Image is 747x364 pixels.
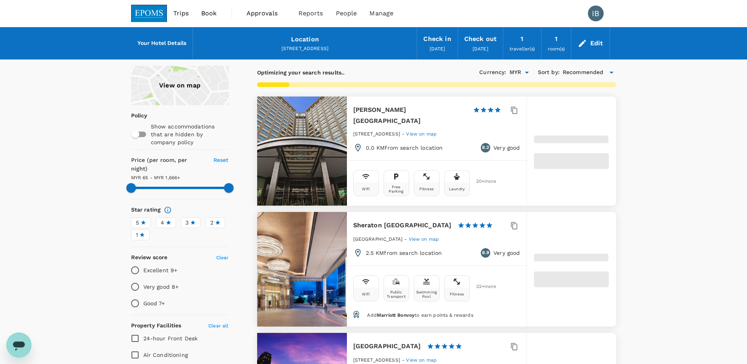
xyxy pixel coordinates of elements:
[131,156,204,173] h6: Price (per room, per night)
[136,219,139,227] span: 5
[555,33,558,45] div: 1
[563,68,604,77] span: Recommended
[291,34,319,45] div: Location
[409,236,439,242] a: View on map
[482,144,489,152] span: 8.2
[353,104,467,126] h6: [PERSON_NAME][GEOGRAPHIC_DATA]
[131,206,161,214] h6: Star rating
[213,157,229,163] span: Reset
[402,357,406,363] span: -
[336,9,357,18] span: People
[366,249,442,257] p: 2.5 KM from search location
[423,33,451,45] div: Check in
[406,357,437,363] span: View on map
[386,290,407,299] div: Public Transport
[362,187,370,191] div: Wifi
[493,249,520,257] p: Very good
[131,253,168,262] h6: Review score
[416,290,437,299] div: Swimming Pool
[476,284,488,289] span: 32 + more
[369,9,393,18] span: Manage
[353,357,400,363] span: [STREET_ADDRESS]
[590,38,603,49] div: Edit
[588,6,604,21] div: IB
[353,131,400,137] span: [STREET_ADDRESS]
[406,357,437,363] a: View on map
[143,266,178,274] p: Excellent 9+
[247,9,286,18] span: Approvals
[366,144,443,152] p: 0.0 KM from search location
[151,123,228,146] p: Show accommodations that are hidden by company policy
[464,33,497,45] div: Check out
[409,236,439,242] span: View on map
[201,9,217,18] span: Book
[449,187,465,191] div: Laundry
[257,69,345,76] p: Optimizing your search results..
[173,9,189,18] span: Trips
[137,39,187,48] h6: Your Hotel Details
[143,335,198,342] span: 24-hour Front Desk
[482,249,489,257] span: 8.9
[161,219,164,227] span: 4
[386,185,407,193] div: Free Parking
[131,111,136,119] p: Policy
[353,341,421,352] h6: [GEOGRAPHIC_DATA]
[216,255,229,260] span: Clear
[131,5,167,22] img: EPOMS SDN BHD
[476,179,488,184] span: 20 + more
[450,292,464,296] div: Fitness
[493,144,520,152] p: Very good
[131,321,182,330] h6: Property Facilities
[430,46,445,52] span: [DATE]
[362,292,370,296] div: Wifi
[538,68,560,77] h6: Sort by :
[521,67,532,78] button: Open
[353,236,403,242] span: [GEOGRAPHIC_DATA]
[402,131,406,137] span: -
[419,187,434,191] div: Fitness
[210,219,213,227] span: 2
[199,45,410,53] div: [STREET_ADDRESS]
[548,46,565,52] span: room(s)
[6,332,32,358] iframe: Button to launch messaging window
[510,46,535,52] span: traveller(s)
[479,68,506,77] h6: Currency :
[208,323,228,329] span: Clear all
[164,206,172,214] svg: Star ratings are awarded to properties to represent the quality of services, facilities, and amen...
[143,352,188,358] span: Air Conditioning
[521,33,523,45] div: 1
[136,231,138,239] span: 1
[377,312,415,318] span: Marriott Bonvoy
[367,312,473,318] span: Add to earn points & rewards
[298,9,323,18] span: Reports
[143,299,165,307] p: Good 7+
[406,130,437,137] a: View on map
[131,175,180,180] span: MYR 65 - MYR 1,666+
[185,219,189,227] span: 3
[473,46,488,52] span: [DATE]
[406,131,437,137] span: View on map
[143,283,179,291] p: Very good 8+
[404,236,408,242] span: -
[353,220,452,231] h6: Sheraton [GEOGRAPHIC_DATA]
[131,66,229,105] a: View on map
